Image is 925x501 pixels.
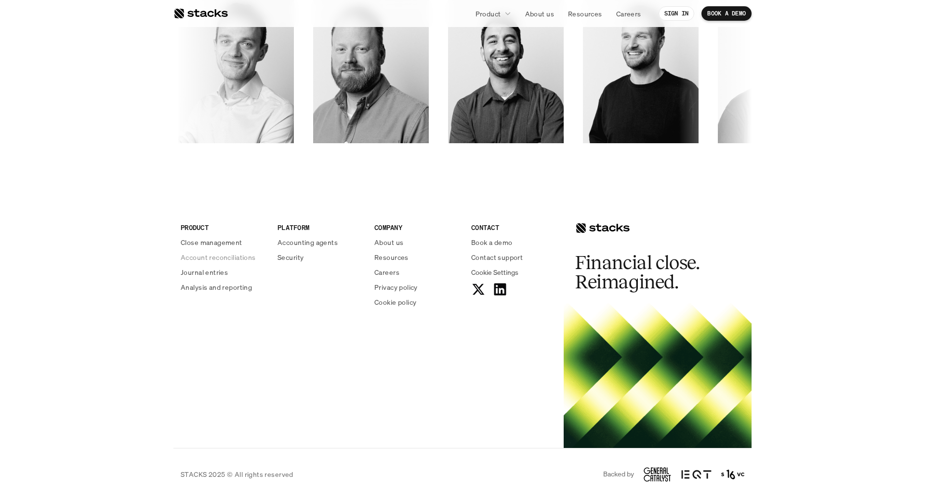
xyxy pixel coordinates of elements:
[374,267,460,277] a: Careers
[610,5,647,22] a: Careers
[181,469,293,479] p: STACKS 2025 © All rights reserved
[525,9,554,19] p: About us
[277,237,338,247] p: Accounting agents
[471,252,523,262] p: Contact support
[664,10,689,17] p: SIGN IN
[374,297,416,307] p: Cookie policy
[519,5,560,22] a: About us
[181,222,266,232] p: PRODUCT
[575,253,720,292] h2: Financial close. Reimagined.
[181,237,266,247] a: Close management
[277,222,363,232] p: PLATFORM
[181,282,266,292] a: Analysis and reporting
[181,237,242,247] p: Close management
[562,5,608,22] a: Resources
[277,252,363,262] a: Security
[374,297,460,307] a: Cookie policy
[374,252,409,262] p: Resources
[476,9,501,19] p: Product
[181,267,266,277] a: Journal entries
[277,252,304,262] p: Security
[374,222,460,232] p: COMPANY
[471,252,556,262] a: Contact support
[471,267,518,277] span: Cookie Settings
[374,252,460,262] a: Resources
[374,282,460,292] a: Privacy policy
[374,267,399,277] p: Careers
[181,252,256,262] p: Account reconciliations
[616,9,641,19] p: Careers
[181,267,228,277] p: Journal entries
[471,237,513,247] p: Book a demo
[181,252,266,262] a: Account reconciliations
[374,282,418,292] p: Privacy policy
[181,282,252,292] p: Analysis and reporting
[659,6,695,21] a: SIGN IN
[374,237,403,247] p: About us
[277,237,363,247] a: Accounting agents
[374,237,460,247] a: About us
[701,6,752,21] a: BOOK A DEMO
[471,237,556,247] a: Book a demo
[471,222,556,232] p: CONTACT
[568,9,602,19] p: Resources
[471,267,518,277] button: Cookie Trigger
[707,10,746,17] p: BOOK A DEMO
[603,470,634,478] p: Backed by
